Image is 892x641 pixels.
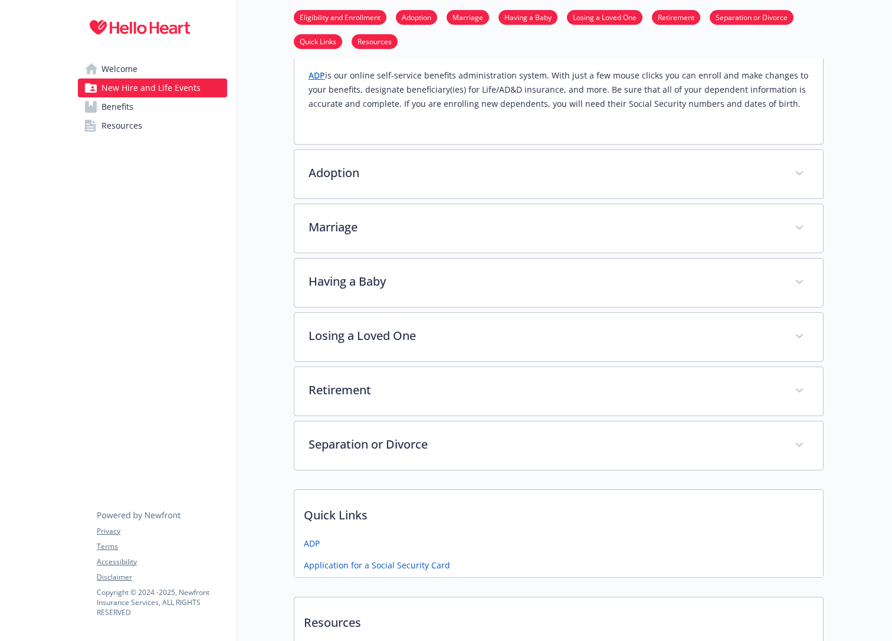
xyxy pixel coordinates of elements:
[294,490,823,534] p: Quick Links
[78,97,227,116] a: Benefits
[499,11,557,22] a: Having a Baby
[294,367,823,416] div: Retirement
[652,11,700,22] a: Retirement
[567,11,642,22] a: Losing a Loved One
[97,526,227,537] a: Privacy
[309,70,325,81] a: ADP
[101,60,137,79] span: Welcome
[101,79,201,97] span: New Hire and Life Events
[97,587,227,617] p: Copyright © 2024 - 2025 , Newfront Insurance Services, ALL RIGHTS RESERVED
[309,164,781,182] p: Adoption
[309,381,781,399] p: Retirement
[294,421,823,470] div: Separation or Divorce
[294,150,823,198] div: Adoption
[396,11,437,22] a: Adoption
[101,116,142,135] span: Resources
[97,572,227,583] a: Disclaimer
[78,79,227,97] a: New Hire and Life Events
[447,11,489,22] a: Marriage
[352,35,398,47] a: Resources
[304,559,450,571] a: Application for a Social Security Card
[309,218,781,236] p: Marriage
[294,259,823,307] div: Having a Baby
[101,97,133,116] span: Benefits
[309,273,781,290] p: Having a Baby
[78,116,227,135] a: Resources
[710,11,793,22] a: Separation or Divorce
[294,11,386,22] a: Eligibility and Enrollment
[294,597,823,641] p: Resources
[304,537,320,550] a: ADP
[294,204,823,253] div: Marriage
[309,436,781,453] p: Separation or Divorce
[97,557,227,567] a: Accessibility
[294,35,342,47] a: Quick Links
[309,327,781,345] p: Losing a Loved One
[97,541,227,552] a: Terms
[309,68,809,111] p: is our online self-service benefits administration system. With just a few mouse clicks you can e...
[78,60,227,79] a: Welcome
[294,313,823,361] div: Losing a Loved One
